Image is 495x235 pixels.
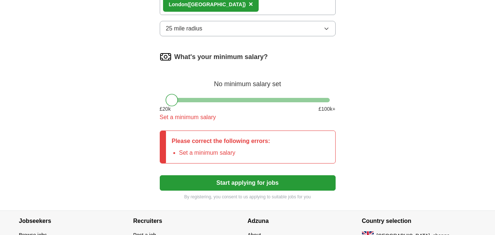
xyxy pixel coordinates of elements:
span: 25 mile radius [166,24,203,33]
button: 25 mile radius [160,21,336,36]
span: £ 100 k+ [318,105,335,113]
h4: Country selection [362,211,476,231]
img: salary.png [160,51,171,63]
div: No minimum salary set [160,71,336,89]
strong: Londo [169,1,185,7]
div: n [169,1,246,8]
p: By registering, you consent to us applying to suitable jobs for you [160,194,336,200]
li: Set a minimum salary [179,148,270,157]
div: Set a minimum salary [160,113,336,122]
span: ([GEOGRAPHIC_DATA]) [188,1,246,7]
span: £ 20 k [160,105,171,113]
button: Start applying for jobs [160,175,336,191]
p: Please correct the following errors: [172,137,270,146]
label: What's your minimum salary? [174,52,268,62]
